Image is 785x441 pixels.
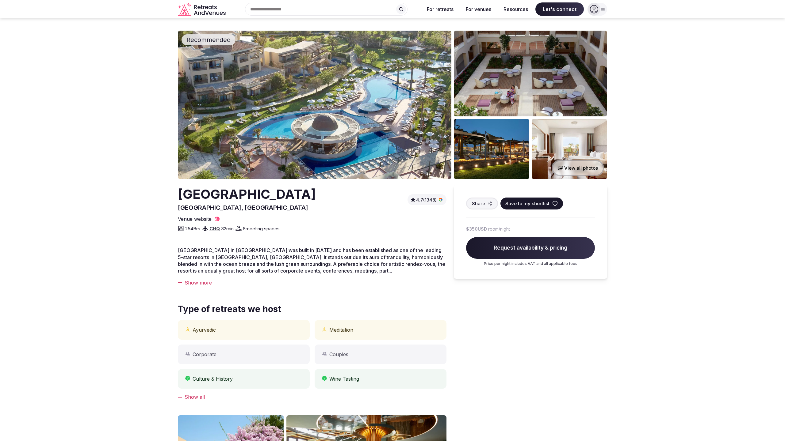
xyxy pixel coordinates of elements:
[184,36,233,44] span: Recommended
[454,31,607,116] img: Venue gallery photo
[178,204,308,211] span: [GEOGRAPHIC_DATA], [GEOGRAPHIC_DATA]
[552,160,604,176] button: View all photos
[454,119,529,179] img: Venue gallery photo
[422,2,458,16] button: For retreats
[505,200,549,207] span: Save to my shortlist
[178,2,227,16] svg: Retreats and Venues company logo
[535,2,584,16] span: Let's connect
[243,225,280,232] span: 8 meeting spaces
[178,216,212,222] span: Venue website
[488,226,510,232] span: room/night
[209,226,220,232] a: CHQ
[178,2,227,16] a: Visit the homepage
[466,261,595,266] p: Price per night includes VAT and all applicable fees
[178,247,445,274] span: [GEOGRAPHIC_DATA] in [GEOGRAPHIC_DATA] was built in [DATE] and has been established as one of the...
[178,31,451,179] img: Venue cover photo
[178,216,220,222] a: Venue website
[461,2,496,16] button: For venues
[178,279,446,286] div: Show more
[532,119,607,179] img: Venue gallery photo
[185,225,200,232] span: 254 Brs
[500,198,563,209] button: Save to my shortlist
[499,2,533,16] button: Resources
[182,34,235,45] div: Recommended
[178,394,446,400] div: Show all
[221,225,234,232] span: 32 min
[410,197,444,203] button: 4.7(1348)
[178,185,316,203] h2: [GEOGRAPHIC_DATA]
[416,197,437,203] span: 4.7 (1348)
[466,237,595,259] span: Request availability & pricing
[178,303,281,315] span: Type of retreats we host
[466,198,498,209] button: Share
[466,226,487,232] span: $350 USD
[472,200,485,207] span: Share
